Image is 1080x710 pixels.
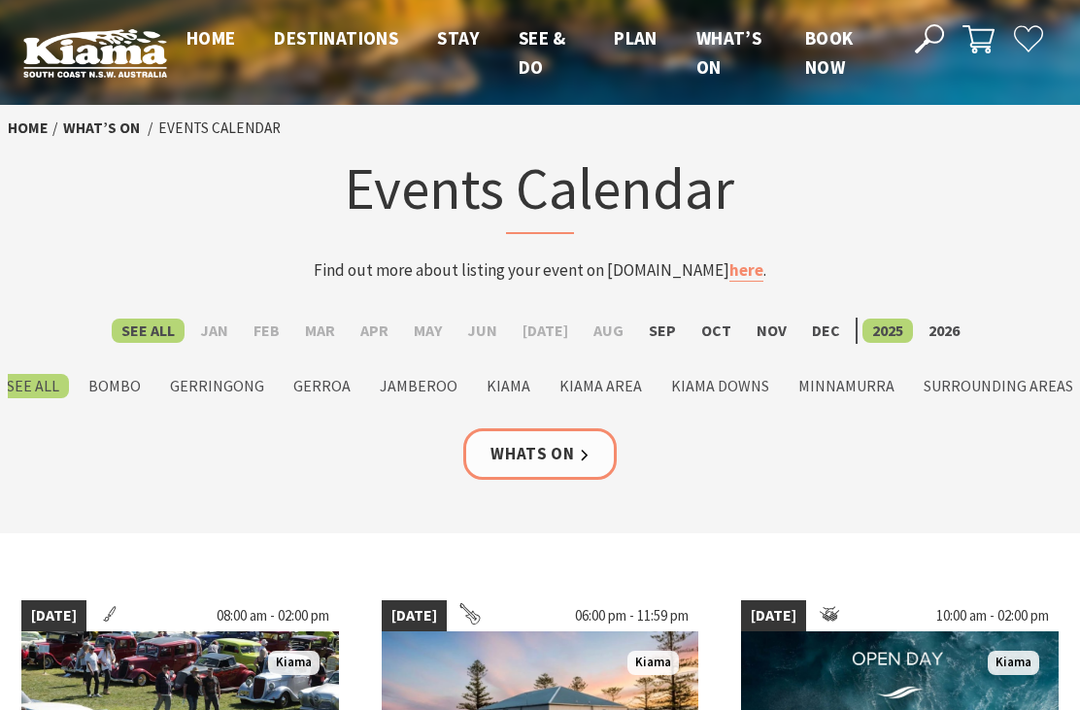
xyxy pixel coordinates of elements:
label: Kiama Downs [661,374,779,398]
span: [DATE] [382,600,447,631]
span: [DATE] [21,600,86,631]
li: Events Calendar [158,117,281,141]
span: 10:00 am - 02:00 pm [927,600,1059,631]
label: Aug [584,319,633,343]
label: 2025 [862,319,913,343]
label: Feb [244,319,289,343]
span: [DATE] [741,600,806,631]
label: Apr [351,319,398,343]
span: Stay [437,26,480,50]
a: What’s On [63,118,140,138]
label: Kiama [477,374,540,398]
span: Plan [614,26,658,50]
span: Kiama [627,651,679,675]
span: Book now [805,26,854,79]
label: Jun [457,319,507,343]
a: Whats On [463,428,617,480]
label: Jan [190,319,238,343]
label: See All [112,319,185,343]
span: Kiama [268,651,320,675]
label: Dec [802,319,850,343]
span: Kiama [988,651,1039,675]
label: Minnamurra [789,374,904,398]
label: Mar [295,319,345,343]
label: May [404,319,452,343]
img: Kiama Logo [23,28,167,78]
span: 06:00 pm - 11:59 pm [565,600,698,631]
label: [DATE] [513,319,578,343]
span: See & Do [519,26,566,79]
label: 2026 [919,319,969,343]
span: Destinations [274,26,398,50]
h1: Events Calendar [187,151,892,233]
label: Sep [639,319,686,343]
label: Kiama Area [550,374,652,398]
p: Find out more about listing your event on [DOMAIN_NAME] . [187,257,892,284]
label: Jamberoo [370,374,467,398]
a: here [729,259,763,282]
span: What’s On [696,26,761,79]
label: Gerroa [284,374,360,398]
label: Bombo [79,374,151,398]
span: 08:00 am - 02:00 pm [207,600,339,631]
label: Nov [747,319,796,343]
a: Home [8,118,48,138]
nav: Main Menu [167,23,893,83]
span: Home [186,26,236,50]
label: Oct [692,319,741,343]
label: Gerringong [160,374,274,398]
